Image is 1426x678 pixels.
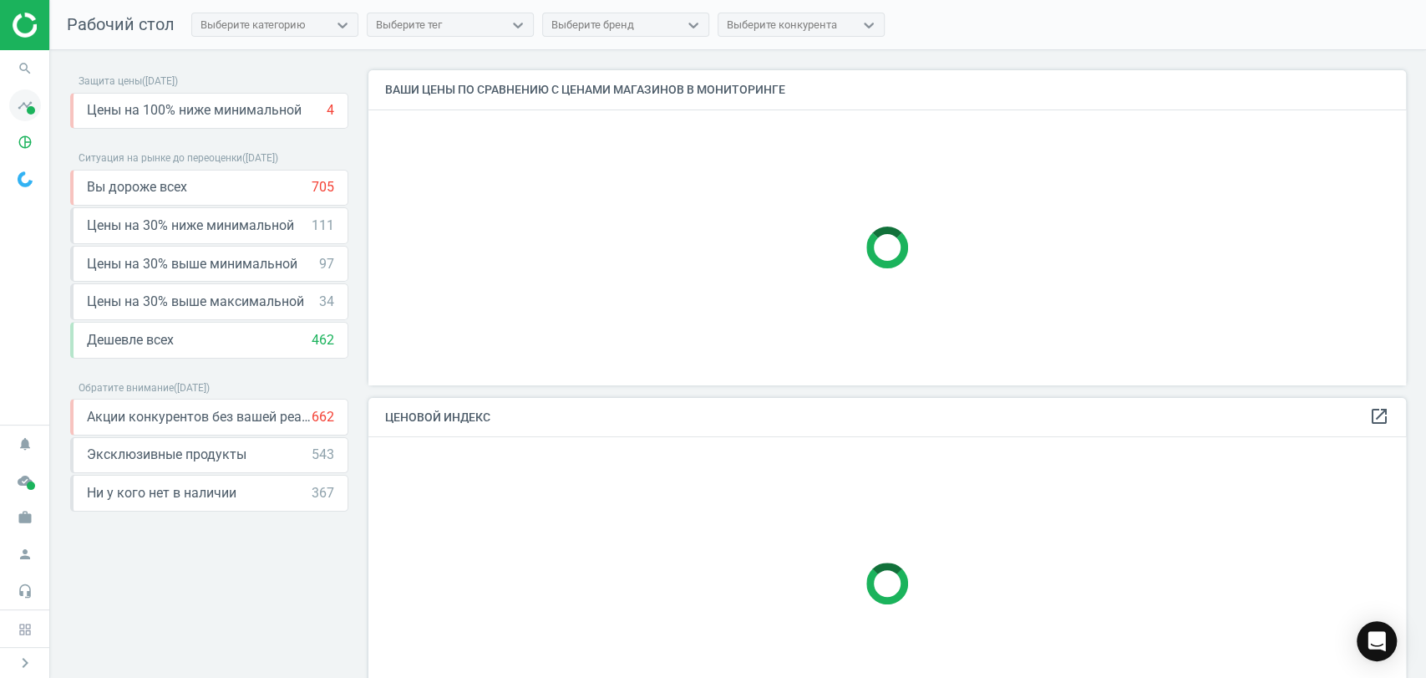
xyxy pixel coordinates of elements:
span: Дешевле всех [87,331,174,349]
div: 4 [327,101,334,120]
span: Цены на 100% ниже минимальной [87,101,302,120]
span: Цены на 30% выше минимальной [87,255,297,273]
a: open_in_new [1369,406,1389,428]
span: Вы дороже всех [87,178,187,196]
i: work [9,502,41,533]
img: ajHJNr6hYgQAAAAASUVORK5CYII= [13,13,131,38]
h4: Ваши цены по сравнению с ценами магазинов в мониторинге [368,70,1406,110]
span: ( [DATE] ) [242,152,278,164]
div: Open Intercom Messenger [1357,621,1397,661]
div: Выберите конкурента [727,18,837,33]
div: 367 [312,484,334,502]
i: headset_mic [9,575,41,607]
i: pie_chart_outlined [9,126,41,158]
span: ( [DATE] ) [142,75,178,87]
span: Обратите внимание [79,382,174,394]
span: Эксклюзивные продукты [87,446,246,464]
i: open_in_new [1369,406,1389,426]
div: 34 [319,293,334,311]
img: wGWNvw8QSZomAAAAABJRU5ErkJggg== [18,171,33,187]
span: Ситуация на рынке до переоценки [79,152,242,164]
div: 97 [319,255,334,273]
h4: Ценовой индекс [368,398,1406,437]
span: Рабочий стол [67,14,175,34]
span: ( [DATE] ) [174,382,210,394]
button: chevron_right [4,652,46,674]
div: Выберите категорию [200,18,306,33]
i: timeline [9,89,41,121]
i: notifications [9,428,41,460]
i: cloud_done [9,465,41,497]
i: chevron_right [15,653,35,673]
div: 662 [312,408,334,426]
div: Выберите бренд [551,18,634,33]
span: Защита цены [79,75,142,87]
div: Выберите тег [376,18,442,33]
span: Цены на 30% выше максимальной [87,293,304,311]
span: Цены на 30% ниже минимальной [87,217,294,235]
span: Акции конкурентов без вашей реакции [87,408,312,426]
div: 462 [312,331,334,349]
i: search [9,53,41,84]
span: Ни у кого нет в наличии [87,484,236,502]
div: 543 [312,446,334,464]
div: 111 [312,217,334,235]
div: 705 [312,178,334,196]
i: person [9,538,41,570]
